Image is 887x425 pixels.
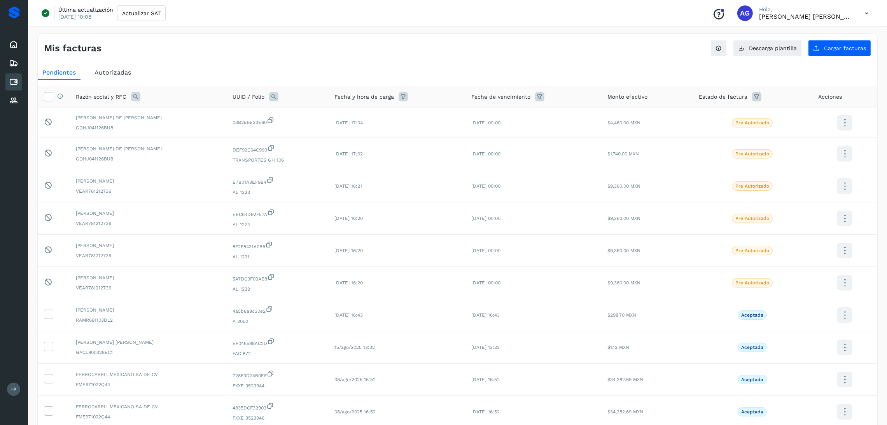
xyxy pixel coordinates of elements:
span: [DATE] 16:43 [334,312,363,318]
p: Pre Autorizado [735,120,769,125]
span: GOHJ041126BU8 [76,155,220,162]
span: [PERSON_NAME] [76,178,220,185]
span: EEC64D92F57A [233,209,322,218]
p: Aceptada [741,377,763,382]
span: GOHJ041126BU8 [76,124,220,131]
span: FME971022Q44 [76,413,220,420]
span: FAC 872 [233,350,322,357]
span: 15/ago/2025 13:32 [334,345,375,350]
span: GACL800328EC1 [76,349,220,356]
span: AL 1223 [233,189,322,196]
span: [PERSON_NAME] [76,242,220,249]
span: VEAR781212736 [76,220,220,227]
span: UUID / Folio [233,93,264,101]
span: 4a5b8a8c30e2 [233,305,322,315]
span: Fecha de vencimiento [471,93,530,101]
span: [DATE] 00:00 [471,248,500,253]
p: Pre Autorizado [735,183,769,189]
span: VEAR781212736 [76,284,220,291]
span: [DATE] 13:32 [471,345,500,350]
span: $298.70 MXN [608,312,637,318]
span: FXXE 3523946 [233,415,322,422]
span: Descarga plantilla [749,45,797,51]
span: [DATE] 00:00 [471,280,500,286]
span: RAMR681103DL2 [76,317,220,324]
button: Actualizar SAT [117,5,166,21]
button: Descarga plantilla [733,40,802,56]
p: Pre Autorizado [735,216,769,221]
button: Cargar facturas [808,40,871,56]
div: Embarques [5,55,22,72]
span: FERROCARRIL MEXICANO SA DE CV [76,403,220,410]
span: [DATE] 00:00 [471,216,500,221]
div: Proveedores [5,92,22,109]
span: [DATE] 16:43 [471,312,500,318]
span: Acciones [819,93,842,101]
p: Abigail Gonzalez Leon [759,13,852,20]
span: $34,382.69 MXN [608,409,644,415]
span: AL 1222 [233,286,322,293]
span: 728F3D24B0EF [233,370,322,379]
span: 08/ago/2025 16:52 [334,377,376,382]
span: Actualizar SAT [122,10,161,16]
span: VEAR781212736 [76,188,220,195]
span: $9,360.00 MXN [608,280,641,286]
span: $9,360.00 MXN [608,248,641,253]
span: 4835DCF32903 [233,402,322,411]
div: Cuentas por pagar [5,73,22,91]
span: $4,480.00 MXN [608,120,641,125]
span: $1,740.00 MXN [608,151,639,157]
span: FME971022Q44 [76,381,220,388]
span: [DATE] 00:00 [471,151,500,157]
span: [DATE] 17:02 [334,151,363,157]
span: Fecha y hora de carga [334,93,394,101]
span: E7B01A3EF9B4 [233,176,322,186]
span: [DATE] 16:20 [334,248,363,253]
span: [PERSON_NAME] DE [PERSON_NAME] [76,114,220,121]
p: [DATE] 10:08 [58,13,92,20]
span: FERROCARRIL MEXICANO SA DE CV [76,371,220,378]
span: Cargar facturas [824,45,866,51]
span: 08/ago/2025 16:52 [334,409,376,415]
span: Estado de factura [699,93,747,101]
span: [PERSON_NAME] [76,274,220,281]
span: [DATE] 16:20 [334,280,363,286]
p: Última actualización [58,6,113,13]
span: [PERSON_NAME] DE [PERSON_NAME] [76,145,220,152]
span: 5A7DC9F09AE8 [233,273,322,282]
span: 8F2F8431A0B6 [233,241,322,250]
span: A 3050 [233,318,322,325]
p: Pre Autorizado [735,280,769,286]
span: EF046588AC2D [233,338,322,347]
span: [DATE] 16:21 [334,183,362,189]
p: Hola, [759,6,852,13]
span: Monto efectivo [608,93,648,101]
span: $9,360.00 MXN [608,183,641,189]
span: $1.12 MXN [608,345,630,350]
p: Aceptada [741,345,763,350]
span: TRANSPORTES GH 106 [233,157,322,164]
span: [DATE] 16:52 [471,409,500,415]
span: DEF92C64C999 [233,144,322,153]
span: FXXE 3523944 [233,382,322,389]
span: [DATE] 00:00 [471,120,500,125]
span: [DATE] 00:00 [471,183,500,189]
div: Inicio [5,36,22,53]
h4: Mis facturas [44,43,101,54]
span: [PERSON_NAME] [76,210,220,217]
span: Autorizadas [94,69,131,76]
span: 03B2E8E23E60 [233,117,322,126]
span: $9,360.00 MXN [608,216,641,221]
span: [DATE] 17:04 [334,120,363,125]
span: [DATE] 16:20 [334,216,363,221]
span: [DATE] 16:52 [471,377,500,382]
p: Aceptada [741,409,763,415]
span: AL 1221 [233,253,322,260]
span: [PERSON_NAME] [PERSON_NAME] [76,339,220,346]
p: Pre Autorizado [735,248,769,253]
span: Pendientes [42,69,76,76]
span: Razón social y RFC [76,93,126,101]
p: Aceptada [741,312,763,318]
p: Pre Autorizado [735,151,769,157]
